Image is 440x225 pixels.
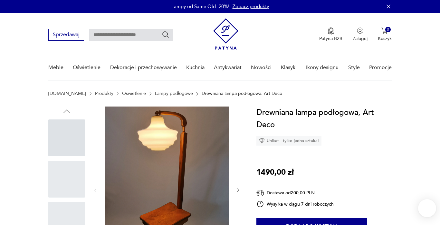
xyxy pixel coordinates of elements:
[369,55,392,80] a: Promocje
[256,189,334,197] div: Dostawa od 200,00 PLN
[95,91,113,96] a: Produkty
[233,3,269,10] a: Zobacz produkty
[256,166,294,179] p: 1490,00 zł
[357,27,363,34] img: Ikonka użytkownika
[348,55,360,80] a: Style
[162,31,169,38] button: Szukaj
[213,18,238,50] img: Patyna - sklep z meblami i dekoracjami vintage
[110,55,177,80] a: Dekoracje i przechowywanie
[48,55,63,80] a: Meble
[259,138,265,144] img: Ikona diamentu
[319,27,342,42] button: Patyna B2B
[281,55,297,80] a: Klasyki
[256,136,321,146] div: Unikat - tylko jedna sztuka!
[214,55,242,80] a: Antykwariat
[122,91,146,96] a: Oświetlenie
[353,27,368,42] button: Zaloguj
[319,36,342,42] p: Patyna B2B
[48,91,86,96] a: [DOMAIN_NAME]
[385,27,391,32] div: 0
[251,55,272,80] a: Nowości
[256,189,264,197] img: Ikona dostawy
[256,200,334,208] div: Wysyłka w ciągu 7 dni roboczych
[328,27,334,35] img: Ikona medalu
[378,36,392,42] p: Koszyk
[171,3,229,10] p: Lampy od Same Old -20%!
[155,91,193,96] a: Lampy podłogowe
[256,107,394,131] h1: Drewniana lampa podłogowa, Art Deco
[381,27,388,34] img: Ikona koszyka
[202,91,282,96] p: Drewniana lampa podłogowa, Art Deco
[48,33,84,37] a: Sprzedawaj
[73,55,100,80] a: Oświetlenie
[186,55,205,80] a: Kuchnia
[319,27,342,42] a: Ikona medaluPatyna B2B
[48,29,84,41] button: Sprzedawaj
[378,27,392,42] button: 0Koszyk
[418,199,436,217] iframe: Smartsupp widget button
[353,36,368,42] p: Zaloguj
[306,55,339,80] a: Ikony designu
